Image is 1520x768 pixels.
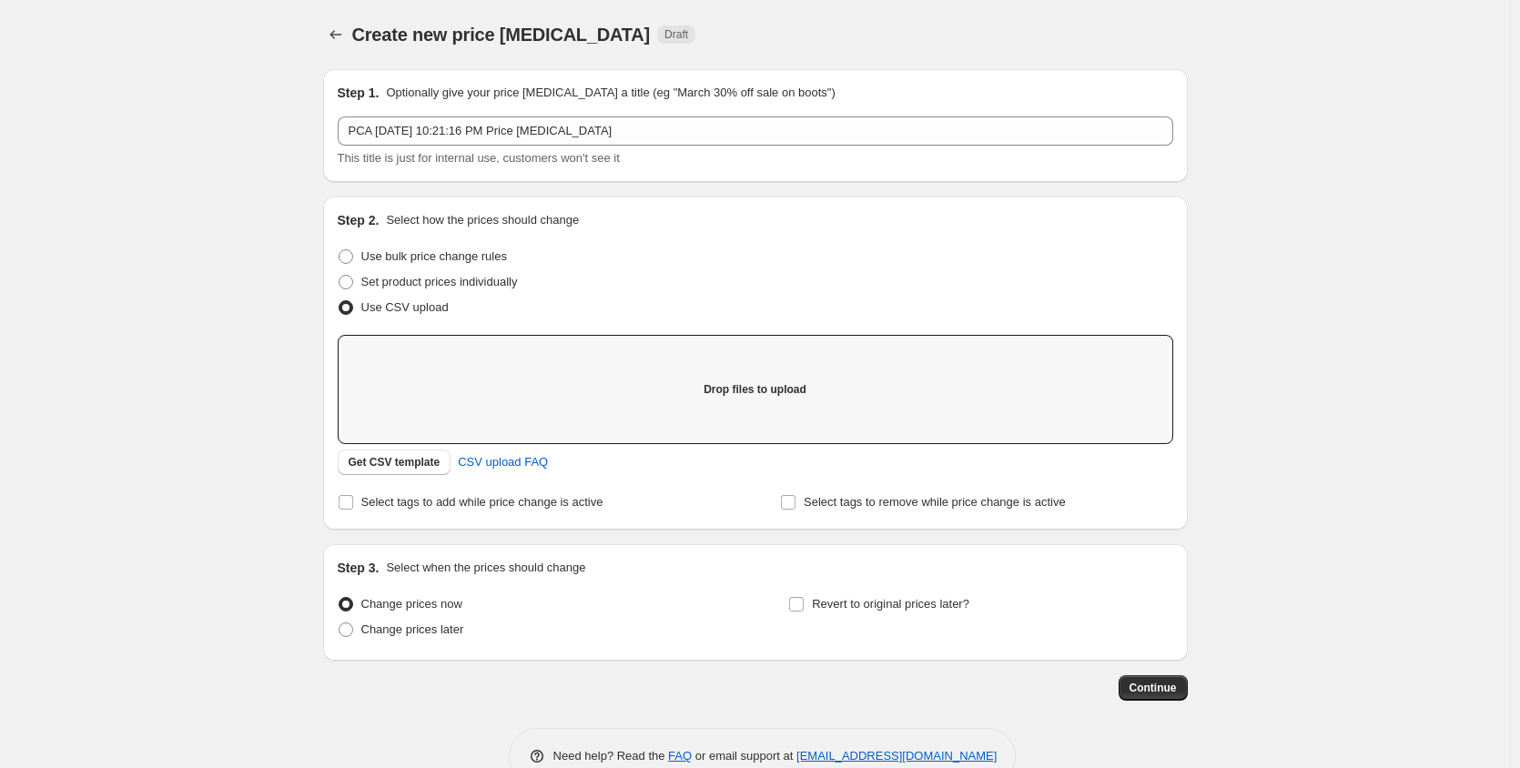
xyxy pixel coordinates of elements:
button: Price change jobs [323,22,349,47]
h2: Step 2. [338,211,380,229]
button: Continue [1119,675,1188,701]
a: FAQ [668,749,692,763]
span: Revert to original prices later? [812,597,969,611]
span: Add files [732,382,778,397]
span: Select tags to remove while price change is active [804,495,1066,509]
span: Set product prices individually [361,275,518,288]
input: 30% off holiday sale [338,116,1173,146]
a: [EMAIL_ADDRESS][DOMAIN_NAME] [796,749,997,763]
span: CSV upload FAQ [458,453,548,471]
span: Change prices later [361,622,464,636]
button: Add files [721,377,789,402]
span: Create new price [MEDICAL_DATA] [352,25,651,45]
span: Use CSV upload [361,300,449,314]
p: Select when the prices should change [386,559,585,577]
span: Use bulk price change rules [361,249,507,263]
h2: Step 1. [338,84,380,102]
span: This title is just for internal use, customers won't see it [338,151,620,165]
a: CSV upload FAQ [447,448,559,477]
span: Draft [664,27,688,42]
p: Optionally give your price [MEDICAL_DATA] a title (eg "March 30% off sale on boots") [386,84,835,102]
span: Select tags to add while price change is active [361,495,603,509]
p: Select how the prices should change [386,211,579,229]
span: Change prices now [361,597,462,611]
span: Continue [1130,681,1177,695]
h2: Step 3. [338,559,380,577]
span: or email support at [692,749,796,763]
span: Need help? Read the [553,749,669,763]
button: Get CSV template [338,450,451,475]
span: Get CSV template [349,455,441,470]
